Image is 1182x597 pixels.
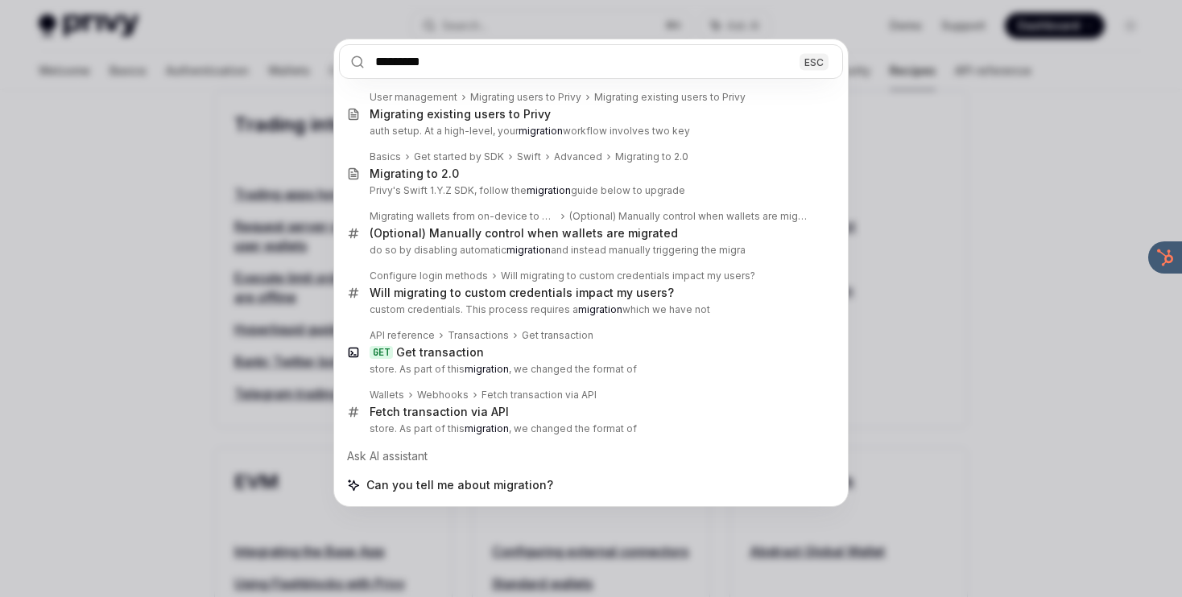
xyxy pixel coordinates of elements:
[615,150,688,163] div: Migrating to 2.0
[800,53,829,70] div: ESC
[522,329,593,342] div: Get transaction
[370,329,435,342] div: API reference
[465,363,509,375] b: migration
[519,125,563,137] b: migration
[396,345,484,360] div: Get transaction
[370,422,809,435] p: store. As part of this , we changed the format of
[370,346,393,359] div: GET
[370,389,404,401] div: Wallets
[506,244,551,256] b: migration
[417,389,469,401] div: Webhooks
[481,389,597,401] div: Fetch transaction via API
[517,150,541,163] div: Swift
[554,150,602,163] div: Advanced
[370,167,459,181] div: Migrating to 2.0
[370,226,678,241] div: (Optional) Manually control when wallets are migrated
[370,107,551,121] div: Migrating existing users to Privy
[470,91,581,104] div: Migrating users to Privy
[370,303,809,316] p: custom credentials. This process requires a which we have not
[370,210,556,223] div: Migrating wallets from on-device to TEEs
[414,150,504,163] div: Get started by SDK
[370,150,401,163] div: Basics
[448,329,509,342] div: Transactions
[370,286,674,300] div: Will migrating to custom credentials impact my users?
[527,184,571,196] b: migration
[370,405,509,419] div: Fetch transaction via API
[339,442,843,471] div: Ask AI assistant
[370,270,488,282] div: Configure login methods
[501,270,755,282] div: Will migrating to custom credentials impact my users?
[370,244,809,257] p: do so by disabling automatic and instead manually triggering the migra
[594,91,746,104] div: Migrating existing users to Privy
[578,303,622,315] b: migration
[569,210,809,223] div: (Optional) Manually control when wallets are migrated
[370,125,809,138] p: auth setup. At a high-level, your workflow involves two key
[370,363,809,376] p: store. As part of this , we changed the format of
[370,184,809,197] p: Privy's Swift 1.Y.Z SDK, follow the guide below to upgrade
[366,477,553,493] span: Can you tell me about migration?
[465,422,509,434] b: migration
[370,91,457,104] div: User management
